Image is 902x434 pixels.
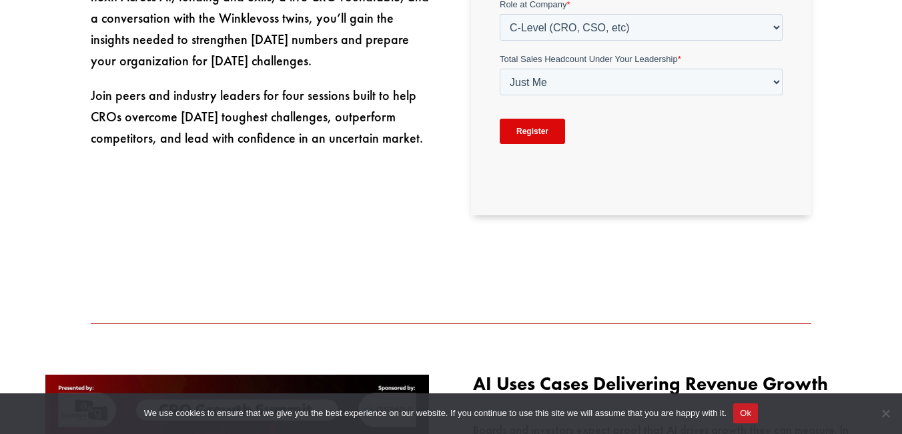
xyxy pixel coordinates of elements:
[1,180,70,188] strong: Why we ask for this
[879,407,892,420] span: No
[91,87,423,147] span: Join peers and industry leaders for four sessions built to help CROs overcome [DATE] toughest cha...
[473,372,828,395] span: AI Uses Cases Delivering Revenue Growth
[733,403,758,423] button: Ok
[144,407,727,420] span: We use cookies to ensure that we give you the best experience on our website. If you continue to ...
